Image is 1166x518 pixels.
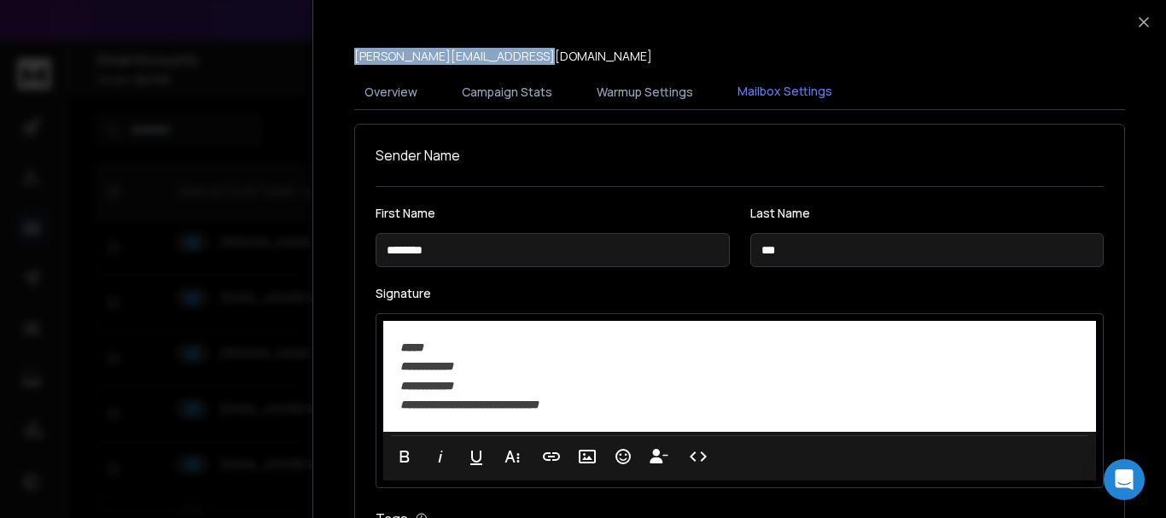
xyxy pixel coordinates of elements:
[1104,459,1145,500] div: Open Intercom Messenger
[354,73,428,111] button: Overview
[376,288,1104,300] label: Signature
[586,73,703,111] button: Warmup Settings
[388,439,421,474] button: Bold (Ctrl+B)
[682,439,714,474] button: Code View
[376,207,730,219] label: First Name
[727,73,842,112] button: Mailbox Settings
[571,439,603,474] button: Insert Image (Ctrl+P)
[460,439,493,474] button: Underline (Ctrl+U)
[496,439,528,474] button: More Text
[452,73,563,111] button: Campaign Stats
[750,207,1105,219] label: Last Name
[354,48,652,65] p: [PERSON_NAME][EMAIL_ADDRESS][DOMAIN_NAME]
[607,439,639,474] button: Emoticons
[424,439,457,474] button: Italic (Ctrl+I)
[535,439,568,474] button: Insert Link (Ctrl+K)
[376,145,1104,166] h1: Sender Name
